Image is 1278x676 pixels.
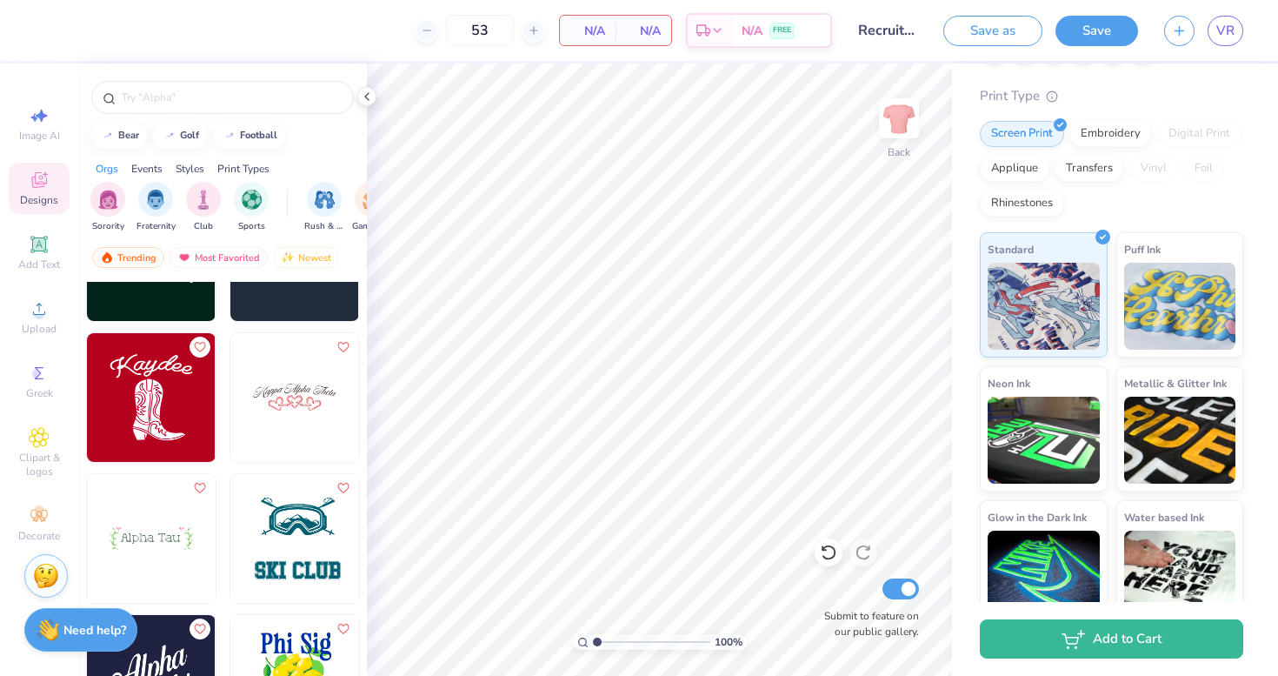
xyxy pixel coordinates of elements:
span: Fraternity [136,220,176,233]
button: Save as [943,16,1042,46]
div: Back [888,144,910,160]
img: Puff Ink [1124,263,1236,350]
span: Rush & Bid [304,220,344,233]
img: Newest.gif [281,251,295,264]
button: football [213,123,285,149]
button: Like [190,478,210,499]
span: Standard [988,240,1034,258]
div: Applique [980,156,1049,182]
button: Like [190,337,210,358]
div: Transfers [1055,156,1124,182]
div: Vinyl [1129,156,1178,182]
span: Decorate [18,529,60,543]
button: bear [91,123,147,149]
img: 21f0abd1-9b7a-4f8e-a49a-d7c40a6820a8 [215,333,343,462]
span: Upload [22,322,57,336]
div: Print Type [980,86,1243,106]
button: Like [333,478,354,499]
img: Club Image [194,190,213,210]
img: Rush & Bid Image [315,190,335,210]
span: N/A [570,22,605,40]
img: trend_line.gif [223,131,236,141]
img: trending.gif [100,251,114,264]
img: Glow in the Dark Ink [988,531,1100,618]
span: Greek [26,386,53,400]
label: Submit to feature on our public gallery. [815,608,919,639]
div: golf [180,131,199,140]
span: Glow in the Dark Ink [988,508,1087,526]
img: 108d1ff3-d096-41c8-8df5-6022587a21ff [358,474,487,603]
div: Orgs [96,161,118,177]
button: Like [190,619,210,639]
button: Save [1055,16,1138,46]
strong: Need help? [63,622,126,639]
div: football [240,131,277,140]
span: Image AI [19,129,60,143]
span: 100 % [715,634,742,650]
button: filter button [186,182,221,233]
img: Fraternity Image [146,190,165,210]
button: filter button [304,182,344,233]
div: bear [118,131,139,140]
img: trend_line.gif [101,131,115,141]
img: Neon Ink [988,397,1100,484]
div: Rhinestones [980,191,1064,217]
span: Puff Ink [1124,240,1161,258]
div: Print Types [217,161,270,177]
button: filter button [136,182,176,233]
img: Sports Image [242,190,262,210]
span: Water based Ink [1124,508,1204,526]
img: fb19604e-e79f-46e4-bbca-247f9a37d1a2 [230,474,359,603]
img: Back [882,101,916,136]
span: N/A [626,22,661,40]
div: Foil [1183,156,1224,182]
img: faf336c9-e7c9-4138-99a3-3502a2824ae7 [87,333,216,462]
div: filter for Game Day [352,182,392,233]
img: trend_line.gif [163,131,176,141]
span: Metallic & Glitter Ink [1124,374,1227,392]
div: Most Favorited [170,247,268,268]
span: FREE [773,24,791,37]
button: Add to Cart [980,619,1243,659]
img: 98777c25-d2fe-483a-8c16-79f05ef44802 [215,474,343,603]
img: most_fav.gif [177,251,191,264]
div: Newest [273,247,339,268]
input: Untitled Design [845,13,930,48]
div: Embroidery [1069,121,1152,147]
div: filter for Sports [234,182,269,233]
span: VR [1216,21,1235,41]
div: Digital Print [1157,121,1241,147]
div: filter for Sorority [90,182,125,233]
input: Try "Alpha" [120,89,343,106]
img: be5f238d-5627-486d-a757-797e9909ae80 [358,333,487,462]
span: Clipart & logos [9,451,70,479]
span: Neon Ink [988,374,1030,392]
button: filter button [90,182,125,233]
div: Trending [92,247,164,268]
span: Add Text [18,258,60,271]
span: Game Day [352,220,392,233]
div: filter for Rush & Bid [304,182,344,233]
img: Sorority Image [98,190,118,210]
img: Game Day Image [363,190,383,210]
button: filter button [234,182,269,233]
button: filter button [352,182,392,233]
div: filter for Fraternity [136,182,176,233]
input: – – [446,15,514,46]
span: Sorority [92,220,124,233]
div: Styles [176,161,204,177]
div: Screen Print [980,121,1064,147]
button: Like [333,337,354,358]
span: N/A [742,22,762,40]
button: Like [333,619,354,639]
span: Sports [238,220,265,233]
div: Events [131,161,163,177]
span: Club [194,220,213,233]
span: Designs [20,193,58,207]
img: Standard [988,263,1100,350]
img: Metallic & Glitter Ink [1124,397,1236,484]
div: filter for Club [186,182,221,233]
button: golf [153,123,207,149]
img: c2042637-cec2-4d5c-84ed-1fe83d34f1a8 [230,333,359,462]
img: Water based Ink [1124,531,1236,618]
